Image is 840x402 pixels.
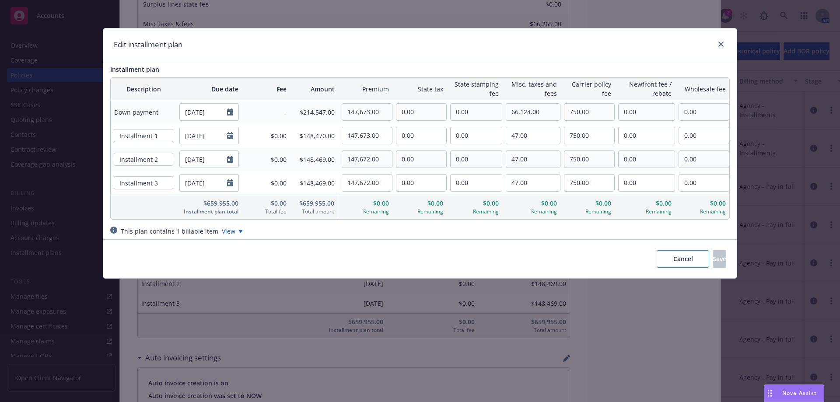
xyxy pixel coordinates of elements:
input: 0.00 [396,104,446,120]
svg: Calendar [227,179,233,186]
span: $0.00 [564,199,611,208]
svg: Calendar [227,156,233,163]
span: Premium [342,84,389,94]
input: MM/DD/YYYY [180,127,227,144]
input: MM/DD/YYYY [180,151,227,168]
input: 0.00 [451,151,502,168]
span: State stamping fee [450,80,499,98]
span: $0.00 [245,178,287,188]
span: Installment plan total [180,208,238,216]
span: $0.00 [245,131,287,140]
span: $0.00 [245,199,287,208]
input: MM/DD/YYYY [180,175,227,191]
input: 0.00 [451,175,502,191]
input: 0.00 [451,127,502,144]
span: $148,469.00 [294,178,335,188]
span: $659,955.00 [180,199,238,208]
div: View [222,227,242,236]
div: This plan contains 1 billable item [121,227,218,236]
input: 0.00 [396,151,446,168]
span: Down payment [114,108,173,117]
input: 0.00 [564,127,614,144]
span: Installment plan [110,65,159,73]
input: 0.00 [342,175,392,191]
input: 0.00 [396,127,446,144]
span: $214,547.00 [294,108,335,117]
span: Remaining [506,208,557,216]
input: 0.00 [506,104,560,120]
span: Remaining [342,208,389,216]
input: 0.00 [506,127,560,144]
span: Due date [180,84,238,94]
div: Drag to move [764,385,775,402]
span: $0.00 [506,199,557,208]
span: $0.00 [245,155,287,164]
span: $0.00 [396,199,443,208]
span: $0.00 [342,199,389,208]
span: Remaining [564,208,611,216]
span: Carrier policy fee [564,80,611,98]
input: 0.00 [342,104,392,120]
span: Fee [245,84,287,94]
svg: Calendar [227,132,233,139]
input: 0.00 [396,175,446,191]
span: State tax [396,84,443,94]
input: 0.00 [506,175,560,191]
span: Misc. taxes and fees [506,80,557,98]
input: 0.00 [506,151,560,168]
span: $148,470.00 [294,131,335,140]
input: 0.00 [564,175,614,191]
span: Remaining [450,208,499,216]
input: 0.00 [564,151,614,168]
span: - [245,108,287,117]
button: Nova Assist [764,385,824,402]
h1: Edit installment plan [114,39,182,50]
span: Description [114,84,173,94]
input: 0.00 [342,151,392,168]
input: 0.00 [564,104,614,120]
span: Total amount [294,208,334,216]
input: 0.00 [451,104,502,120]
span: $659,955.00 [294,199,334,208]
svg: Calendar [227,108,233,115]
input: MM/DD/YYYY [180,104,227,120]
span: Nova Assist [782,389,817,397]
span: Amount [294,84,335,94]
span: $0.00 [450,199,499,208]
input: 0.00 [342,127,392,144]
span: Remaining [396,208,443,216]
span: $148,469.00 [294,155,335,164]
span: Total fee [245,208,287,216]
